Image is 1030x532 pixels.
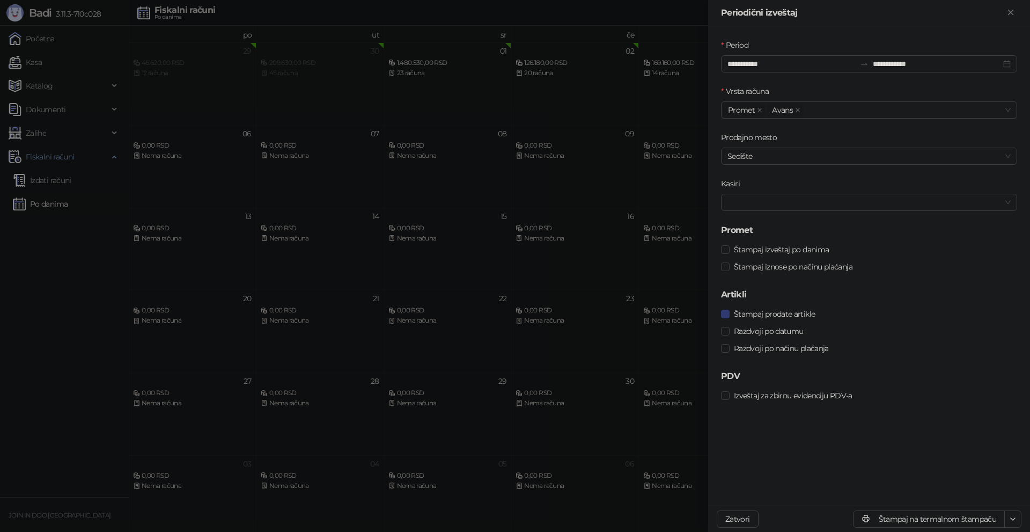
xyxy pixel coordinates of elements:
h5: Promet [721,224,1017,237]
span: Razdvoji po datumu [730,325,807,337]
label: Vrsta računa [721,85,776,97]
span: Sedište [727,148,1011,164]
span: swap-right [860,60,869,68]
span: Promet [728,104,755,116]
div: Periodični izveštaj [721,6,1004,19]
h5: PDV [721,370,1017,383]
span: close [757,107,762,113]
button: Štampaj na termalnom štampaču [853,511,1005,528]
span: Avans [772,104,793,116]
h5: Artikli [721,288,1017,301]
span: close [795,107,800,113]
span: Razdvoji po načinu plaćanja [730,342,833,354]
span: to [860,60,869,68]
span: Štampaj prodate artikle [730,308,819,320]
span: Izveštaj za zbirnu evidenciju PDV-a [730,390,857,402]
input: Period [727,58,856,70]
label: Kasiri [721,178,747,190]
span: Štampaj iznose po načinu plaćanja [730,261,857,273]
label: Prodajno mesto [721,132,783,143]
button: Zatvori [1004,6,1017,19]
label: Period [721,39,755,51]
button: Zatvori [717,511,759,528]
span: Štampaj izveštaj po danima [730,244,833,256]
